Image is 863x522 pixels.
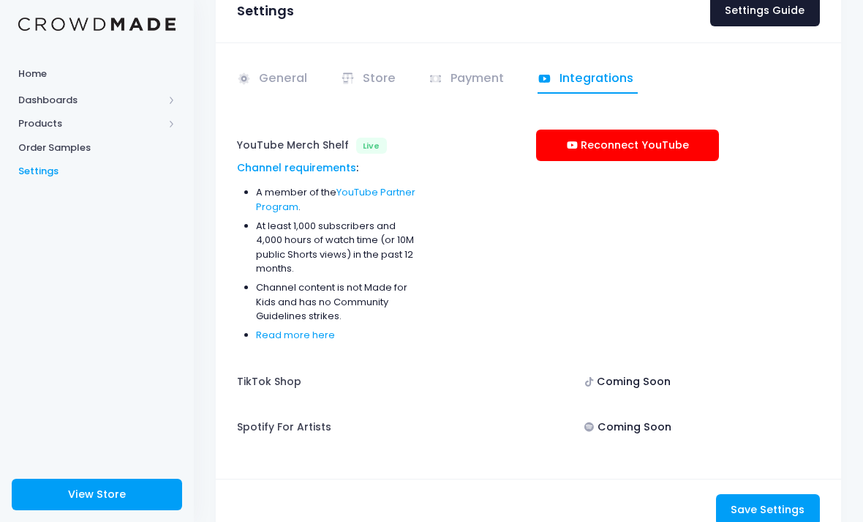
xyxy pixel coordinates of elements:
[18,116,163,131] span: Products
[18,141,176,155] span: Order Samples
[237,65,312,94] a: General
[18,164,176,179] span: Settings
[237,3,294,18] h3: Settings
[18,18,176,31] img: Logo
[18,67,176,81] span: Home
[429,65,509,94] a: Payment
[237,130,349,160] label: YouTube Merch Shelf
[536,412,719,444] div: Coming Soon
[256,185,421,214] li: A member of the .
[256,185,415,214] a: YouTube Partner Program
[536,130,719,161] a: Reconnect YouTube
[356,138,387,154] span: Live
[731,502,804,517] span: Save Settings
[68,487,126,502] span: View Store
[341,65,401,94] a: Store
[256,280,421,324] li: Channel content is not Made for Kids and has no Community Guidelines strikes.
[18,93,163,108] span: Dashboards
[256,219,421,276] li: At least 1,000 subscribers and 4,000 hours of watch time (or 10M public Shorts views) in the past...
[237,160,421,176] div: :
[237,366,301,397] label: TikTok Shop
[237,160,356,175] a: Channel requirements
[256,328,335,342] a: Read more here
[536,366,719,398] div: Coming Soon
[237,412,331,443] label: Spotify For Artists
[538,65,638,94] a: Integrations
[12,479,182,510] a: View Store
